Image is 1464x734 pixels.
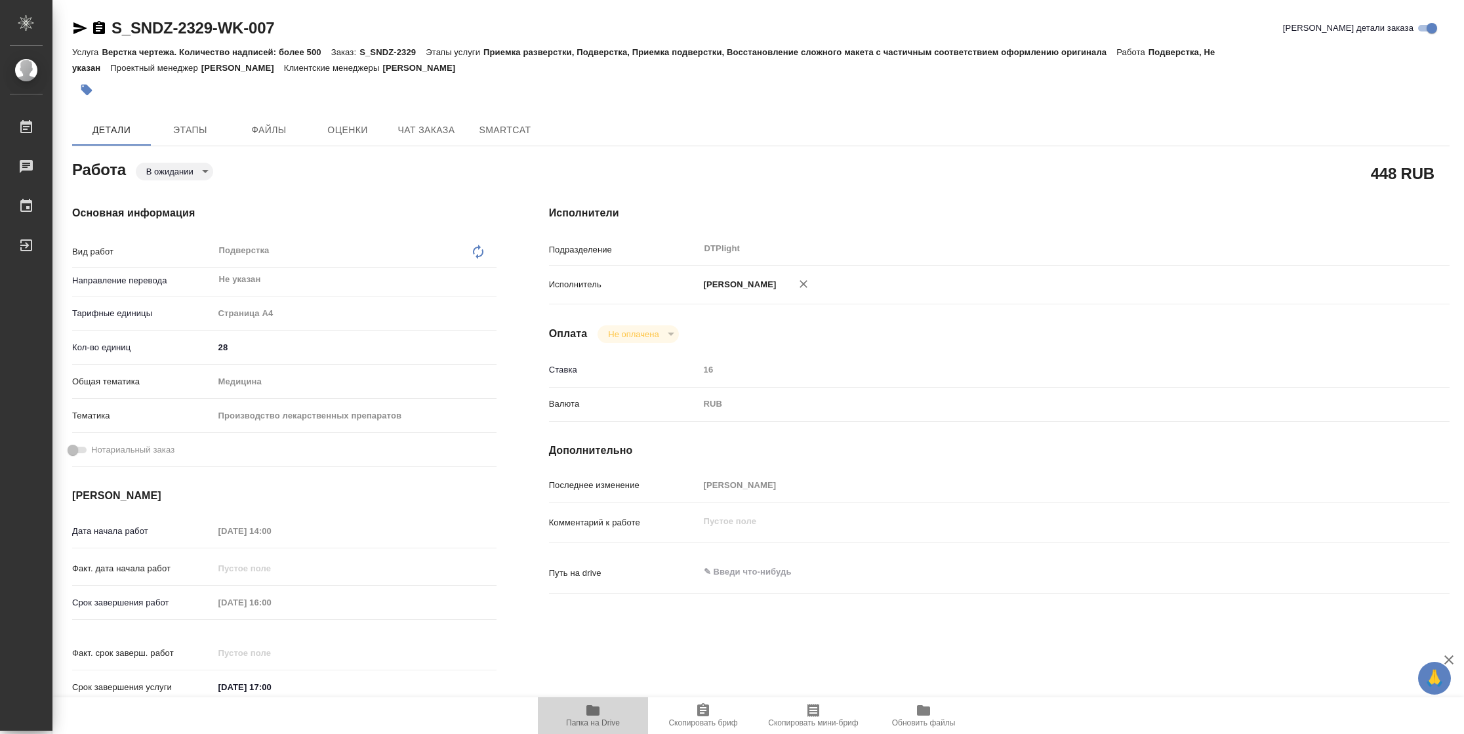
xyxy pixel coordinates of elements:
[316,122,379,138] span: Оценки
[91,443,174,457] span: Нотариальный заказ
[72,647,214,660] p: Факт. срок заверш. работ
[72,488,497,504] h4: [PERSON_NAME]
[72,409,214,422] p: Тематика
[331,47,359,57] p: Заказ:
[699,476,1375,495] input: Пустое поле
[1116,47,1149,57] p: Работа
[1418,662,1451,695] button: 🙏
[426,47,483,57] p: Этапы услуги
[72,205,497,221] h4: Основная информация
[538,697,648,734] button: Папка на Drive
[549,443,1450,459] h4: Дополнительно
[648,697,758,734] button: Скопировать бриф
[566,718,620,727] span: Папка на Drive
[549,326,588,342] h4: Оплата
[382,63,465,73] p: [PERSON_NAME]
[214,678,329,697] input: ✎ Введи что-нибудь
[72,157,126,180] h2: Работа
[136,163,213,180] div: В ожидании
[159,122,222,138] span: Этапы
[768,718,858,727] span: Скопировать мини-бриф
[1283,22,1413,35] span: [PERSON_NAME] детали заказа
[549,398,699,411] p: Валюта
[72,562,214,575] p: Факт. дата начала работ
[789,270,818,298] button: Удалить исполнителя
[474,122,537,138] span: SmartCat
[549,205,1450,221] h4: Исполнители
[359,47,426,57] p: S_SNDZ-2329
[80,122,143,138] span: Детали
[668,718,737,727] span: Скопировать бриф
[142,166,197,177] button: В ожидании
[102,47,331,57] p: Верстка чертежа. Количество надписей: более 500
[110,63,201,73] p: Проектный менеджер
[214,559,329,578] input: Пустое поле
[72,245,214,258] p: Вид работ
[214,371,497,393] div: Медицина
[112,19,274,37] a: S_SNDZ-2329-WK-007
[72,47,102,57] p: Услуга
[72,341,214,354] p: Кол-во единиц
[1371,162,1434,184] h2: 448 RUB
[699,393,1375,415] div: RUB
[598,325,678,343] div: В ожидании
[91,20,107,36] button: Скопировать ссылку
[72,525,214,538] p: Дата начала работ
[549,567,699,580] p: Путь на drive
[214,593,329,612] input: Пустое поле
[395,122,458,138] span: Чат заказа
[549,516,699,529] p: Комментарий к работе
[214,405,497,427] div: Производство лекарственных препаратов
[72,75,101,104] button: Добавить тэг
[549,278,699,291] p: Исполнитель
[604,329,662,340] button: Не оплачена
[72,681,214,694] p: Срок завершения услуги
[549,243,699,256] p: Подразделение
[284,63,383,73] p: Клиентские менеджеры
[758,697,868,734] button: Скопировать мини-бриф
[72,375,214,388] p: Общая тематика
[214,643,329,663] input: Пустое поле
[72,274,214,287] p: Направление перевода
[72,307,214,320] p: Тарифные единицы
[201,63,284,73] p: [PERSON_NAME]
[214,302,497,325] div: Страница А4
[214,338,497,357] input: ✎ Введи что-нибудь
[868,697,979,734] button: Обновить файлы
[72,596,214,609] p: Срок завершения работ
[1423,664,1446,692] span: 🙏
[699,360,1375,379] input: Пустое поле
[892,718,956,727] span: Обновить файлы
[72,20,88,36] button: Скопировать ссылку для ЯМессенджера
[699,278,777,291] p: [PERSON_NAME]
[549,479,699,492] p: Последнее изменение
[549,363,699,377] p: Ставка
[214,521,329,540] input: Пустое поле
[483,47,1116,57] p: Приемка разверстки, Подверстка, Приемка подверстки, Восстановление сложного макета с частичным со...
[237,122,300,138] span: Файлы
